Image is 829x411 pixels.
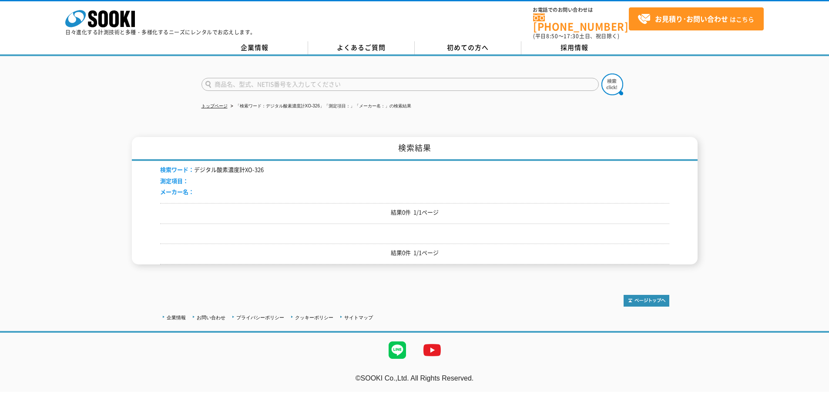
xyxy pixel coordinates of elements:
p: 日々進化する計測技術と多種・多様化するニーズにレンタルでお応えします。 [65,30,256,35]
a: [PHONE_NUMBER] [533,13,629,31]
strong: お見積り･お問い合わせ [655,13,728,24]
li: デジタル酸素濃度計XO-326 [160,165,264,174]
span: 17:30 [564,32,579,40]
span: 8:50 [546,32,558,40]
a: 初めての方へ [415,41,521,54]
span: 初めての方へ [447,43,489,52]
img: YouTube [415,333,450,368]
span: はこちら [638,13,754,26]
span: お電話でのお問い合わせは [533,7,629,13]
img: トップページへ [624,295,669,307]
a: プライバシーポリシー [236,315,284,320]
a: 企業情報 [167,315,186,320]
a: サイトマップ [344,315,373,320]
span: 測定項目： [160,177,188,185]
li: 「検索ワード：デジタル酸素濃度計XO-326」「測定項目：」「メーカー名：」の検索結果 [229,102,411,111]
a: テストMail [795,383,829,391]
input: 商品名、型式、NETIS番号を入力してください [201,78,599,91]
span: 検索ワード： [160,165,194,174]
span: (平日 ～ 土日、祝日除く) [533,32,619,40]
a: 採用情報 [521,41,628,54]
p: 結果0件 1/1ページ [160,248,669,257]
a: クッキーポリシー [295,315,333,320]
img: btn_search.png [601,74,623,95]
a: お見積り･お問い合わせはこちら [629,7,764,30]
span: メーカー名： [160,187,194,196]
a: お問い合わせ [197,315,225,320]
a: 企業情報 [201,41,308,54]
h1: 検索結果 [132,137,698,161]
a: よくあるご質問 [308,41,415,54]
img: LINE [380,333,415,368]
p: 結果0件 1/1ページ [160,208,669,217]
a: トップページ [201,104,228,108]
